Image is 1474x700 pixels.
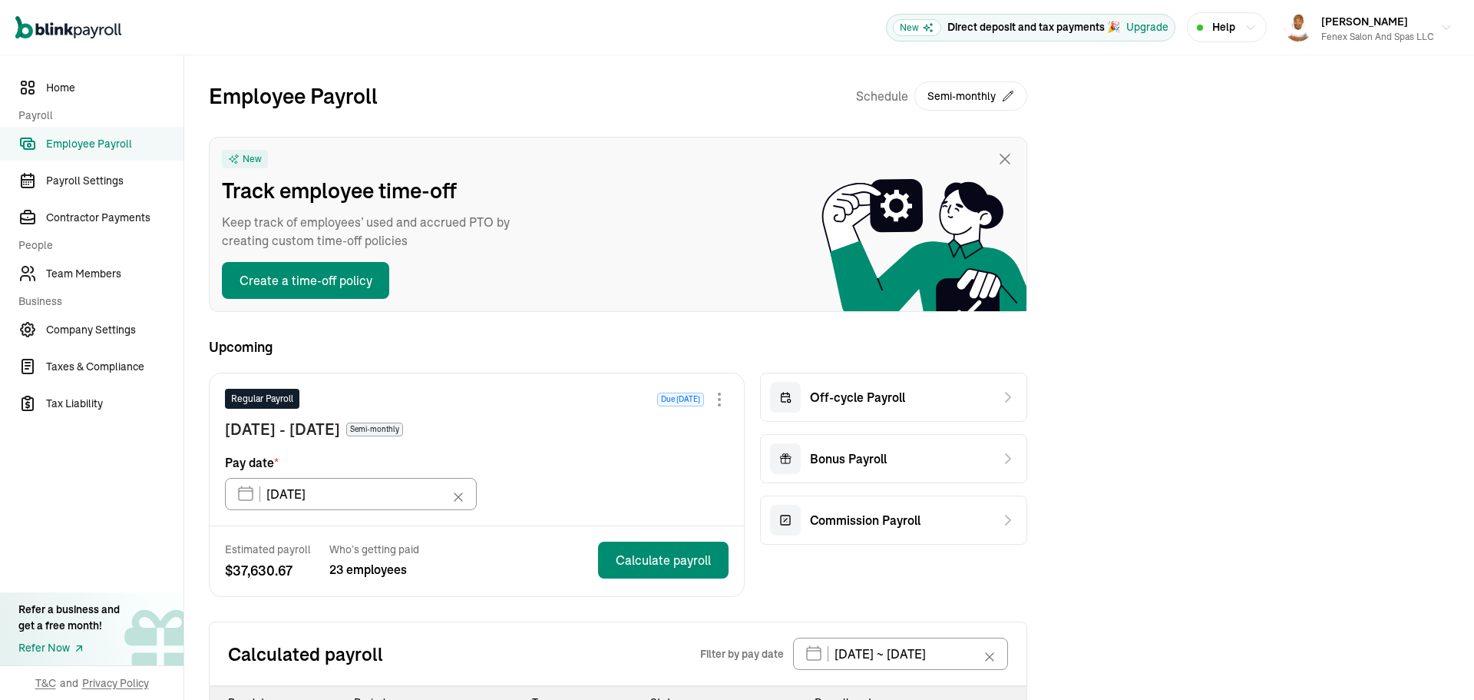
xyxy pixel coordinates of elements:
input: XX/XX/XX [225,478,477,510]
button: Create a time-off policy [222,262,389,299]
span: Privacy Policy [82,675,149,691]
button: Help [1187,12,1267,42]
span: Home [46,80,183,96]
span: New [893,19,941,36]
span: Contractor Payments [46,210,183,226]
div: Refer a business and get a free month! [18,602,120,634]
h2: Employee Payroll [209,80,378,112]
span: $ 37,630.67 [225,560,311,581]
span: Off-cycle Payroll [810,388,905,406]
span: Filter by pay date [700,646,784,662]
p: Direct deposit and tax payments 🎉 [947,19,1120,35]
span: New [243,153,262,165]
span: 23 employees [329,560,419,579]
span: Semi-monthly [346,423,403,436]
span: Pay date [225,453,279,472]
span: Taxes & Compliance [46,359,183,375]
input: XX/XX/XX ~ XX/XX/XX [793,638,1008,670]
span: T&C [35,675,56,691]
div: Schedule [856,80,1027,112]
span: Payroll [18,108,174,124]
h2: Calculated payroll [228,642,700,666]
div: Fenex Salon and Spas LLC [1321,30,1434,44]
span: [DATE] - [DATE] [225,418,340,441]
span: Company Settings [46,322,183,338]
span: Bonus Payroll [810,450,887,468]
span: Who’s getting paid [329,542,419,557]
span: Due [DATE] [657,393,704,406]
button: [PERSON_NAME]Fenex Salon and Spas LLC [1278,8,1459,47]
span: Upcoming [209,337,1027,357]
span: Keep track of employees’ used and accrued PTO by creating custom time-off policies [222,213,529,250]
iframe: Chat Widget [1218,534,1474,700]
span: Regular Payroll [231,392,293,406]
span: Estimated payroll [225,542,311,557]
span: [PERSON_NAME] [1321,15,1408,28]
a: Refer Now [18,640,120,656]
span: Business [18,294,174,310]
span: Payroll Settings [46,173,183,189]
span: Track employee time-off [222,174,529,207]
span: Commission Payroll [810,511,920,529]
span: Employee Payroll [46,136,183,152]
button: Upgrade [1126,19,1168,35]
span: Team Members [46,266,183,282]
button: Calculate payroll [598,542,729,579]
nav: Global [15,5,121,50]
span: Help [1212,19,1235,35]
span: Tax Liability [46,396,183,412]
button: Semi-monthly [914,81,1027,111]
span: People [18,237,174,254]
